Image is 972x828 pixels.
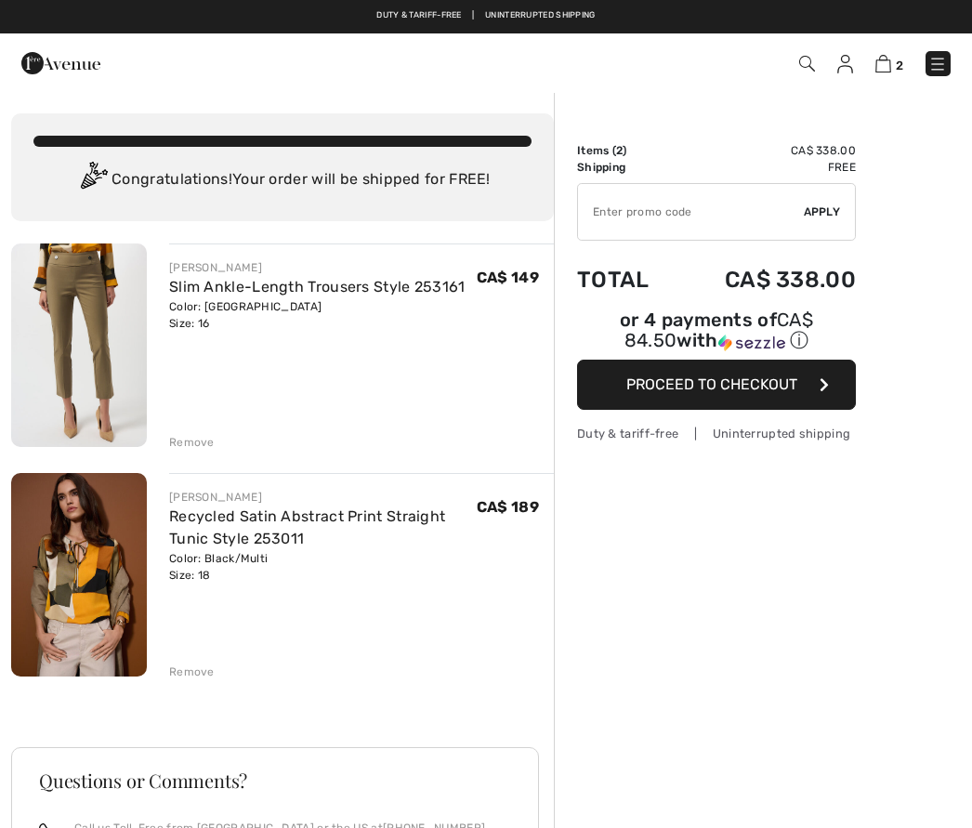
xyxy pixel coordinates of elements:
[169,298,466,332] div: Color: [GEOGRAPHIC_DATA] Size: 16
[169,507,445,547] a: Recycled Satin Abstract Print Straight Tunic Style 253011
[875,52,903,74] a: 2
[676,248,856,311] td: CA$ 338.00
[896,59,903,72] span: 2
[11,473,147,677] img: Recycled Satin Abstract Print Straight Tunic Style 253011
[169,278,466,296] a: Slim Ankle-Length Trousers Style 253161
[477,269,539,286] span: CA$ 149
[169,664,215,680] div: Remove
[169,434,215,451] div: Remove
[837,55,853,73] img: My Info
[74,162,112,199] img: Congratulation2.svg
[578,184,804,240] input: Promo code
[21,45,100,82] img: 1ère Avenue
[718,335,785,351] img: Sezzle
[799,56,815,72] img: Search
[577,311,856,353] div: or 4 payments of with
[928,55,947,73] img: Menu
[477,498,539,516] span: CA$ 189
[577,248,676,311] td: Total
[616,144,623,157] span: 2
[804,204,841,220] span: Apply
[169,550,477,584] div: Color: Black/Multi Size: 18
[577,425,856,442] div: Duty & tariff-free | Uninterrupted shipping
[169,489,477,506] div: [PERSON_NAME]
[39,771,511,790] h3: Questions or Comments?
[875,55,891,72] img: Shopping Bag
[21,53,100,71] a: 1ère Avenue
[624,309,813,351] span: CA$ 84.50
[577,360,856,410] button: Proceed to Checkout
[676,142,856,159] td: CA$ 338.00
[676,159,856,176] td: Free
[577,159,676,176] td: Shipping
[33,162,532,199] div: Congratulations! Your order will be shipped for FREE!
[11,243,147,447] img: Slim Ankle-Length Trousers Style 253161
[626,375,797,393] span: Proceed to Checkout
[169,259,466,276] div: [PERSON_NAME]
[577,311,856,360] div: or 4 payments ofCA$ 84.50withSezzle Click to learn more about Sezzle
[577,142,676,159] td: Items ( )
